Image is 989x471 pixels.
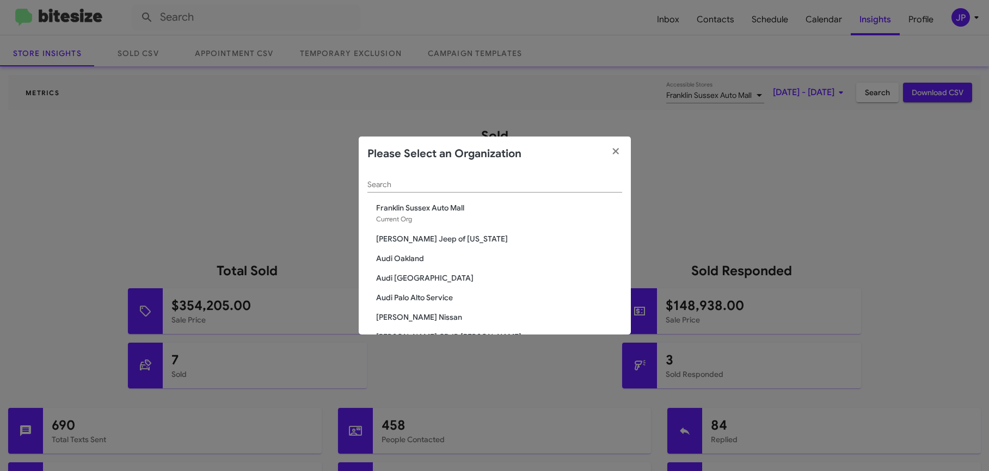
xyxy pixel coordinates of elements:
[376,233,622,244] span: [PERSON_NAME] Jeep of [US_STATE]
[376,331,622,342] span: [PERSON_NAME] CDJR [PERSON_NAME]
[376,272,622,283] span: Audi [GEOGRAPHIC_DATA]
[376,215,412,223] span: Current Org
[367,145,521,163] h2: Please Select an Organization
[376,202,622,213] span: Franklin Sussex Auto Mall
[376,253,622,264] span: Audi Oakland
[376,312,622,323] span: [PERSON_NAME] Nissan
[376,292,622,303] span: Audi Palo Alto Service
